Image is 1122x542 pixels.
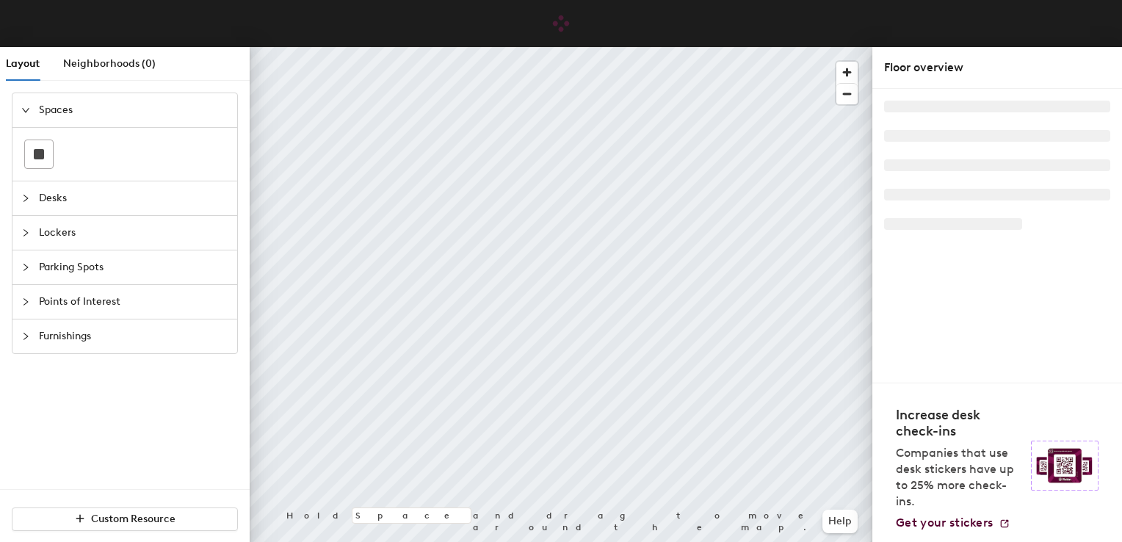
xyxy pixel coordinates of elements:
div: Floor overview [884,59,1110,76]
span: Parking Spots [39,250,228,284]
span: collapsed [21,297,30,306]
span: Neighborhoods (0) [63,57,156,70]
span: expanded [21,106,30,115]
span: Points of Interest [39,285,228,319]
img: Sticker logo [1031,441,1099,491]
span: Desks [39,181,228,215]
span: Furnishings [39,319,228,353]
h4: Increase desk check-ins [896,407,1022,439]
span: Layout [6,57,40,70]
span: Lockers [39,216,228,250]
button: Custom Resource [12,507,238,531]
span: Get your stickers [896,516,993,530]
span: collapsed [21,228,30,237]
p: Companies that use desk stickers have up to 25% more check-ins. [896,445,1022,510]
span: Custom Resource [91,513,175,525]
button: Help [822,510,858,533]
span: collapsed [21,332,30,341]
a: Get your stickers [896,516,1010,530]
span: collapsed [21,194,30,203]
span: collapsed [21,263,30,272]
span: Spaces [39,93,228,127]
